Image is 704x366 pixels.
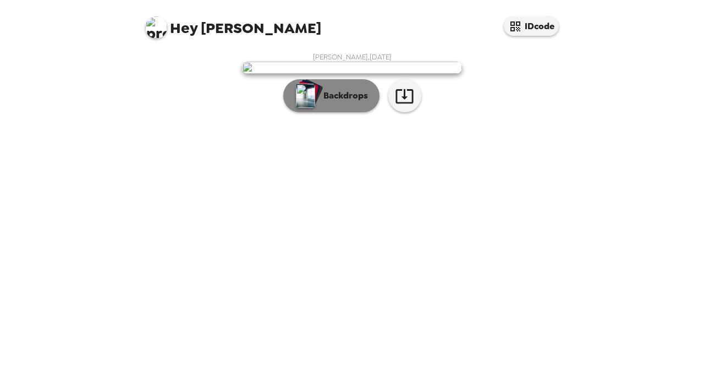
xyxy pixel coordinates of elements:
span: [PERSON_NAME] [145,11,321,36]
button: IDcode [504,17,559,36]
img: profile pic [145,17,167,39]
span: Hey [170,18,197,38]
img: user [242,62,462,74]
button: Backdrops [283,79,380,112]
p: Backdrops [318,89,368,102]
span: [PERSON_NAME] , [DATE] [313,52,392,62]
